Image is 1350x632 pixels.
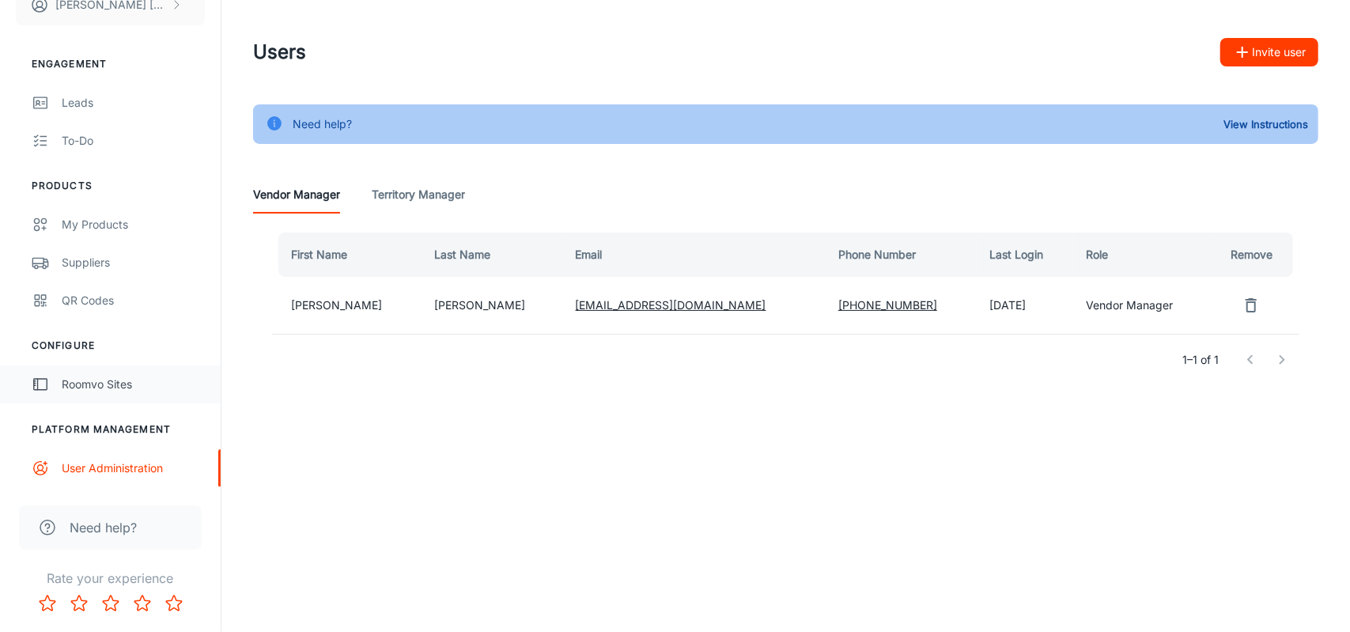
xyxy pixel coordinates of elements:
[62,460,205,477] div: User Administration
[62,292,205,309] div: QR Codes
[1073,233,1210,277] th: Role
[372,176,465,214] a: Territory Manager
[253,38,306,66] h1: Users
[253,176,340,214] a: Vendor Manager
[62,94,205,112] div: Leads
[1220,112,1312,136] button: View Instructions
[422,233,563,277] th: Last Name
[1073,277,1210,334] td: Vendor Manager
[272,233,422,277] th: First Name
[576,298,766,312] a: [EMAIL_ADDRESS][DOMAIN_NAME]
[272,277,422,334] td: [PERSON_NAME]
[563,233,826,277] th: Email
[62,216,205,233] div: My Products
[422,277,563,334] td: [PERSON_NAME]
[62,376,205,393] div: Roomvo Sites
[977,233,1073,277] th: Last Login
[1220,38,1318,66] button: Invite user
[977,277,1073,334] td: [DATE]
[1182,351,1219,369] p: 1–1 of 1
[838,298,937,312] a: [PHONE_NUMBER]
[826,233,977,277] th: Phone Number
[1235,290,1267,321] button: remove user
[293,109,352,139] div: Need help?
[62,132,205,149] div: To-do
[62,254,205,271] div: Suppliers
[1210,233,1299,277] th: Remove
